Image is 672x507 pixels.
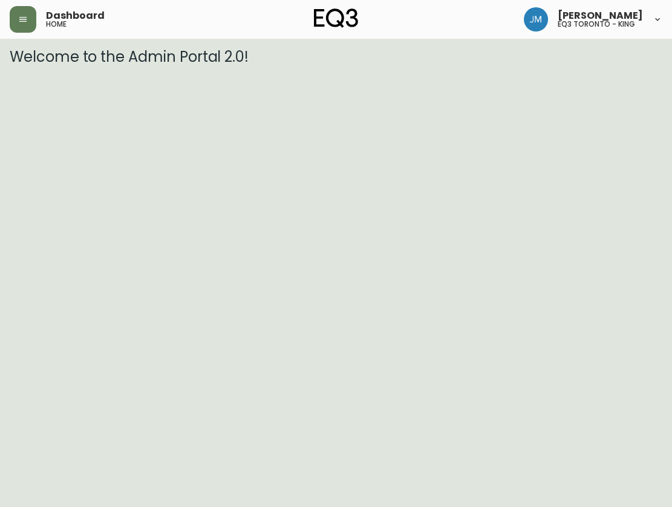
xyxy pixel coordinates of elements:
[10,48,662,65] h3: Welcome to the Admin Portal 2.0!
[524,7,548,31] img: b88646003a19a9f750de19192e969c24
[46,11,105,21] span: Dashboard
[558,11,643,21] span: [PERSON_NAME]
[314,8,359,28] img: logo
[558,21,635,28] h5: eq3 toronto - king
[46,21,67,28] h5: home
